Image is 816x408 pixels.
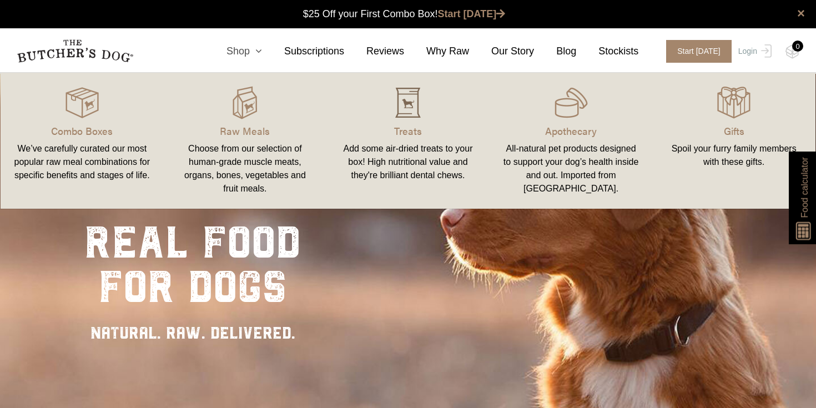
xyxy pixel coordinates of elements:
p: Combo Boxes [14,123,150,138]
span: Food calculator [798,157,811,218]
p: Treats [340,123,476,138]
div: Choose from our selection of human-grade muscle meats, organs, bones, vegetables and fruit meals. [177,142,314,195]
a: Blog [534,44,576,59]
a: Login [736,40,772,63]
div: real food for dogs [84,220,301,309]
span: Start [DATE] [666,40,732,63]
p: Raw Meals [177,123,314,138]
a: Stockists [576,44,638,59]
a: Treats Add some air-dried treats to your box! High nutritional value and they're brilliant dental... [326,84,490,198]
a: Shop [204,44,262,59]
div: 0 [792,41,803,52]
div: NATURAL. RAW. DELIVERED. [84,320,301,345]
img: TBD_Cart-Empty.png [785,44,799,59]
a: Combo Boxes We’ve carefully curated our most popular raw meal combinations for specific benefits ... [1,84,164,198]
p: Gifts [666,123,802,138]
a: Raw Meals Choose from our selection of human-grade muscle meats, organs, bones, vegetables and fr... [164,84,327,198]
a: Apothecary All-natural pet products designed to support your dog’s health inside and out. Importe... [490,84,653,198]
div: Spoil your furry family members with these gifts. [666,142,802,169]
div: We’ve carefully curated our most popular raw meal combinations for specific benefits and stages o... [14,142,150,182]
a: close [797,7,805,20]
a: Why Raw [404,44,469,59]
div: All-natural pet products designed to support your dog’s health inside and out. Imported from [GEO... [503,142,639,195]
a: Our Story [469,44,534,59]
img: NewTBD_Treats_Hover.png [391,86,425,119]
a: Subscriptions [262,44,344,59]
a: Gifts Spoil your furry family members with these gifts. [652,84,815,198]
a: Start [DATE] [655,40,736,63]
div: Add some air-dried treats to your box! High nutritional value and they're brilliant dental chews. [340,142,476,182]
a: Reviews [344,44,404,59]
p: Apothecary [503,123,639,138]
a: Start [DATE] [438,8,506,19]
